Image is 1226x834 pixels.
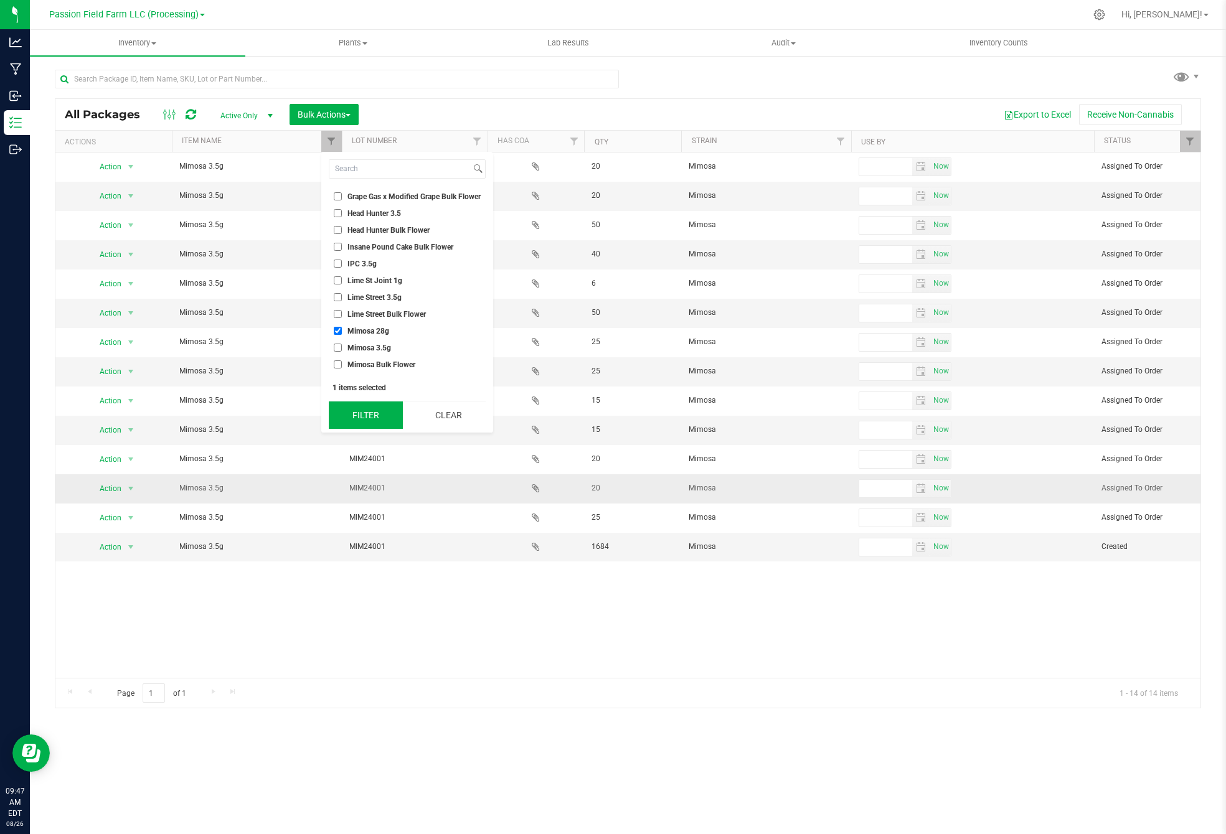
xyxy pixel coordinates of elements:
[334,327,342,335] input: Mimosa 28g
[290,104,359,125] button: Bulk Actions
[912,217,930,234] span: select
[592,307,674,319] span: 50
[1121,9,1202,19] span: Hi, [PERSON_NAME]!
[689,248,844,260] span: Mimosa
[123,334,138,351] span: select
[912,246,930,263] span: select
[123,246,138,263] span: select
[123,363,138,380] span: select
[123,275,138,293] span: select
[349,541,480,553] span: MIM24001
[461,30,676,56] a: Lab Results
[930,187,951,205] span: Set Current date
[912,187,930,205] span: select
[412,401,486,429] button: Clear
[912,509,930,527] span: select
[9,63,22,75] inline-svg: Manufacturing
[334,293,342,301] input: Lime Street 3.5g
[89,392,123,410] span: Action
[347,361,415,368] span: Mimosa Bulk Flower
[592,190,674,202] span: 20
[89,421,123,439] span: Action
[349,482,480,494] span: MIM24001
[930,217,951,234] span: select
[179,307,334,319] span: Mimosa 3.5g
[179,424,334,436] span: Mimosa 3.5g
[930,362,951,380] span: Set Current date
[179,219,334,231] span: Mimosa 3.5g
[179,248,334,260] span: Mimosa 3.5g
[89,158,123,176] span: Action
[30,30,245,56] a: Inventory
[912,538,930,556] span: select
[1101,307,1193,319] span: Assigned To Order
[1101,161,1193,172] span: Assigned To Order
[930,450,951,468] span: Set Current date
[347,311,426,318] span: Lime Street Bulk Flower
[179,512,334,523] span: Mimosa 3.5g
[930,392,951,410] span: select
[466,131,487,152] a: Filter
[930,421,951,439] span: Set Current date
[123,451,138,468] span: select
[1101,482,1193,494] span: Assigned To Order
[245,30,461,56] a: Plants
[592,482,674,494] span: 20
[930,479,951,497] span: Set Current date
[179,395,334,406] span: Mimosa 3.5g
[1101,395,1193,406] span: Assigned To Order
[334,276,342,284] input: Lime St Joint 1g
[123,509,138,527] span: select
[179,365,334,377] span: Mimosa 3.5g
[179,190,334,202] span: Mimosa 3.5g
[930,334,951,351] span: select
[1101,278,1193,289] span: Assigned To Order
[689,512,844,523] span: Mimosa
[930,216,951,234] span: Set Current date
[334,344,342,352] input: Mimosa 3.5g
[65,108,153,121] span: All Packages
[89,304,123,322] span: Action
[689,219,844,231] span: Mimosa
[89,334,123,351] span: Action
[349,453,480,465] span: MIM24001
[1101,512,1193,523] span: Assigned To Order
[689,453,844,465] span: Mimosa
[1110,683,1188,702] span: 1 - 14 of 14 items
[689,482,844,494] span: Mimosa
[347,260,377,268] span: IPC 3.5g
[89,275,123,293] span: Action
[912,421,930,439] span: select
[592,541,674,553] span: 1684
[530,37,606,49] span: Lab Results
[179,482,334,494] span: Mimosa 3.5g
[49,9,199,20] span: Passion Field Farm LLC (Processing)
[689,161,844,172] span: Mimosa
[352,136,397,145] a: Lot Number
[179,278,334,289] span: Mimosa 3.5g
[891,30,1106,56] a: Inventory Counts
[1092,9,1107,21] div: Manage settings
[930,158,951,176] span: select
[676,30,891,56] a: Audit
[912,334,930,351] span: select
[1101,541,1193,553] span: Created
[179,453,334,465] span: Mimosa 3.5g
[563,131,584,152] a: Filter
[347,227,430,234] span: Head Hunter Bulk Flower
[9,116,22,129] inline-svg: Inventory
[1101,453,1193,465] span: Assigned To Order
[689,541,844,553] span: Mimosa
[1101,424,1193,436] span: Assigned To Order
[12,734,50,772] iframe: Resource center
[6,785,24,819] p: 09:47 AM EDT
[912,392,930,410] span: select
[930,246,951,263] span: select
[329,160,471,178] input: Search
[347,294,402,301] span: Lime Street 3.5g
[6,819,24,828] p: 08/26
[347,327,389,335] span: Mimosa 28g
[595,138,608,146] a: Qty
[861,138,885,146] a: Use By
[930,274,951,293] span: Set Current date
